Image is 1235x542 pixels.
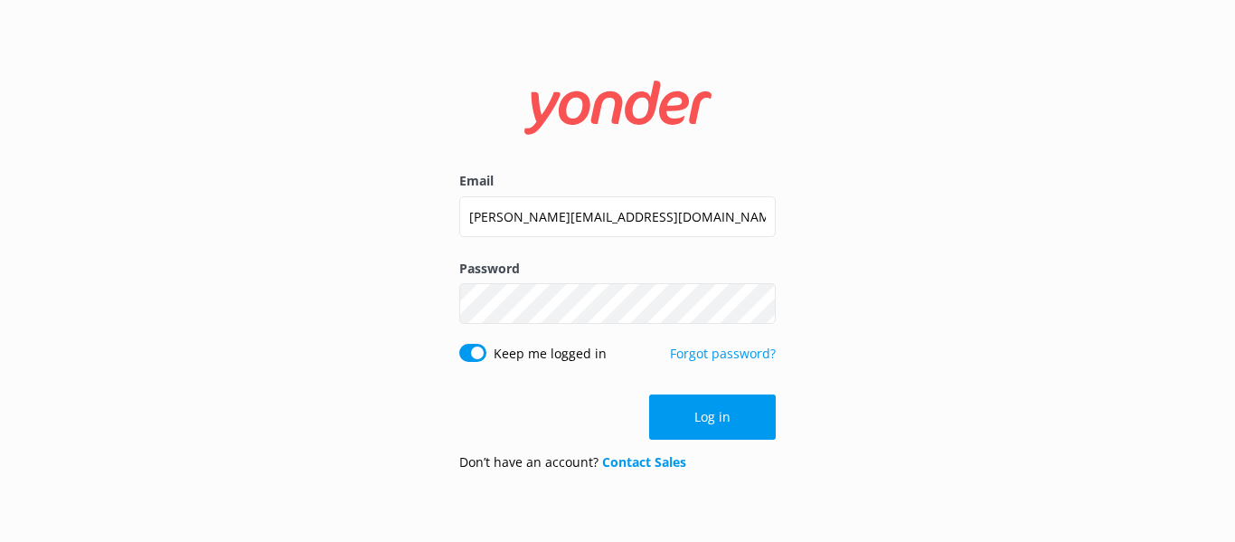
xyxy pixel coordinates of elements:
label: Email [459,171,776,191]
label: Keep me logged in [494,344,607,364]
button: Show password [740,286,776,322]
label: Password [459,259,776,279]
a: Contact Sales [602,453,686,471]
p: Don’t have an account? [459,452,686,472]
button: Log in [649,395,776,440]
a: Forgot password? [670,345,776,362]
input: user@emailaddress.com [459,196,776,237]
